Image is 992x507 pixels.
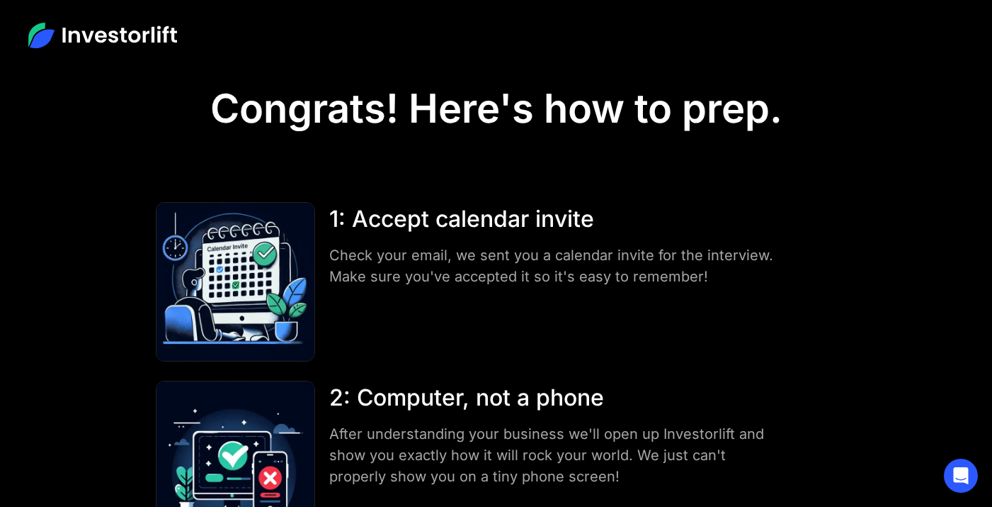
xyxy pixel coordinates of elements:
[329,202,785,236] div: 1: Accept calendar invite
[944,459,978,493] div: Open Intercom Messenger
[210,85,782,133] h1: Congrats! Here's how to prep.
[329,245,785,287] div: Check your email, we sent you a calendar invite for the interview. Make sure you've accepted it s...
[329,423,785,487] div: After understanding your business we'll open up Investorlift and show you exactly how it will roc...
[329,381,785,415] div: 2: Computer, not a phone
